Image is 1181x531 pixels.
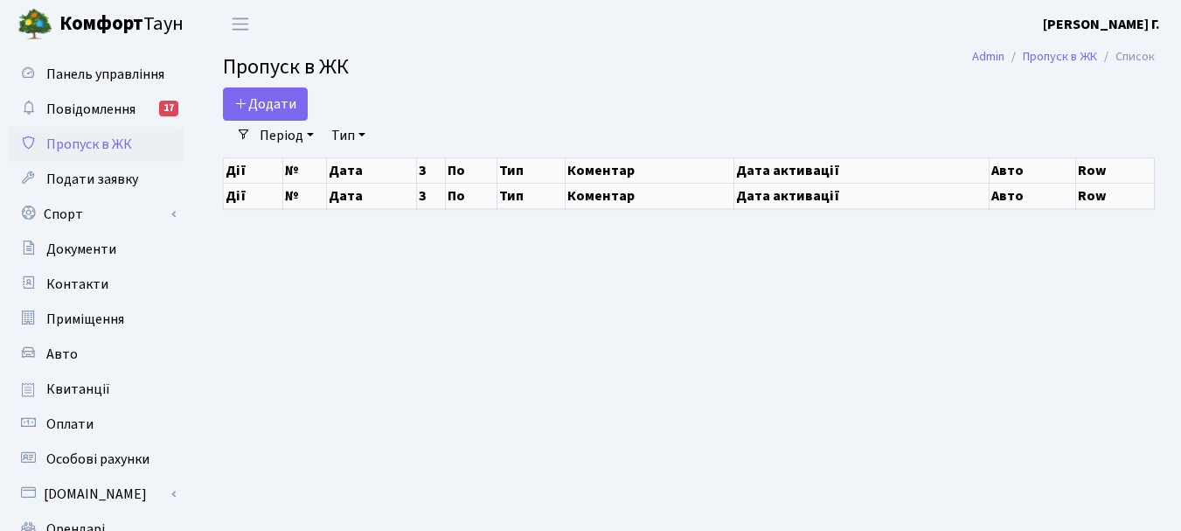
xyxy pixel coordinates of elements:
[1043,15,1160,34] b: [PERSON_NAME] Г.
[9,232,184,267] a: Документи
[446,183,497,208] th: По
[9,477,184,512] a: [DOMAIN_NAME]
[497,183,566,208] th: Тип
[324,121,372,150] a: Тип
[234,94,296,114] span: Додати
[224,183,283,208] th: Дії
[972,47,1004,66] a: Admin
[946,38,1181,75] nav: breadcrumb
[223,52,349,82] span: Пропуск в ЖК
[46,310,124,329] span: Приміщення
[46,65,164,84] span: Панель управління
[46,380,110,399] span: Квитанції
[46,415,94,434] span: Оплати
[1076,183,1155,208] th: Row
[9,197,184,232] a: Спорт
[46,275,108,294] span: Контакти
[223,87,308,121] a: Додати
[446,157,497,183] th: По
[9,442,184,477] a: Особові рахунки
[9,337,184,372] a: Авто
[9,267,184,302] a: Контакти
[566,183,734,208] th: Коментар
[9,162,184,197] a: Подати заявку
[9,302,184,337] a: Приміщення
[1043,14,1160,35] a: [PERSON_NAME] Г.
[1076,157,1155,183] th: Row
[283,157,326,183] th: №
[990,183,1076,208] th: Авто
[46,345,78,364] span: Авто
[734,157,990,183] th: Дата активації
[219,10,262,38] button: Переключити навігацію
[326,183,417,208] th: Дата
[253,121,321,150] a: Період
[497,157,566,183] th: Тип
[990,157,1076,183] th: Авто
[417,183,446,208] th: З
[46,135,132,154] span: Пропуск в ЖК
[734,183,990,208] th: Дата активації
[9,372,184,407] a: Квитанції
[46,100,135,119] span: Повідомлення
[9,127,184,162] a: Пропуск в ЖК
[417,157,446,183] th: З
[566,157,734,183] th: Коментар
[59,10,143,38] b: Комфорт
[9,407,184,442] a: Оплати
[59,10,184,39] span: Таун
[326,157,417,183] th: Дата
[46,170,138,189] span: Подати заявку
[1023,47,1097,66] a: Пропуск в ЖК
[46,450,149,469] span: Особові рахунки
[9,57,184,92] a: Панель управління
[224,157,283,183] th: Дії
[159,101,178,116] div: 17
[9,92,184,127] a: Повідомлення17
[17,7,52,42] img: logo.png
[283,183,326,208] th: №
[46,240,116,259] span: Документи
[1097,47,1155,66] li: Список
